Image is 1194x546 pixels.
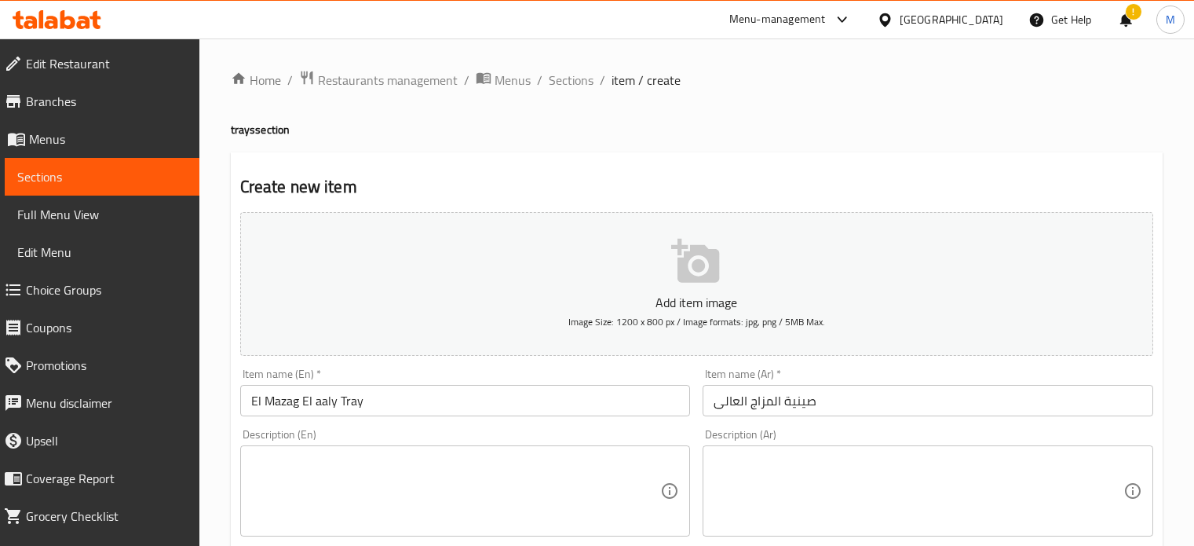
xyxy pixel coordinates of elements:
[5,233,199,271] a: Edit Menu
[265,293,1129,312] p: Add item image
[26,318,187,337] span: Coupons
[231,70,1163,90] nav: breadcrumb
[29,130,187,148] span: Menus
[26,431,187,450] span: Upsell
[26,280,187,299] span: Choice Groups
[612,71,681,90] span: item / create
[537,71,542,90] li: /
[231,71,281,90] a: Home
[240,212,1153,356] button: Add item imageImage Size: 1200 x 800 px / Image formats: jpg, png / 5MB Max.
[729,10,826,29] div: Menu-management
[5,196,199,233] a: Full Menu View
[600,71,605,90] li: /
[549,71,593,90] a: Sections
[568,313,825,331] span: Image Size: 1200 x 800 px / Image formats: jpg, png / 5MB Max.
[318,71,458,90] span: Restaurants management
[703,385,1153,416] input: Enter name Ar
[299,70,458,90] a: Restaurants management
[26,507,187,526] span: Grocery Checklist
[1166,11,1175,28] span: M
[26,92,187,111] span: Branches
[231,122,1163,137] h4: trays section
[240,175,1153,199] h2: Create new item
[17,243,187,262] span: Edit Menu
[26,394,187,412] span: Menu disclaimer
[26,469,187,488] span: Coverage Report
[287,71,293,90] li: /
[240,385,691,416] input: Enter name En
[495,71,531,90] span: Menus
[5,158,199,196] a: Sections
[17,205,187,224] span: Full Menu View
[26,54,187,73] span: Edit Restaurant
[26,356,187,375] span: Promotions
[900,11,1003,28] div: [GEOGRAPHIC_DATA]
[476,70,531,90] a: Menus
[17,167,187,186] span: Sections
[464,71,469,90] li: /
